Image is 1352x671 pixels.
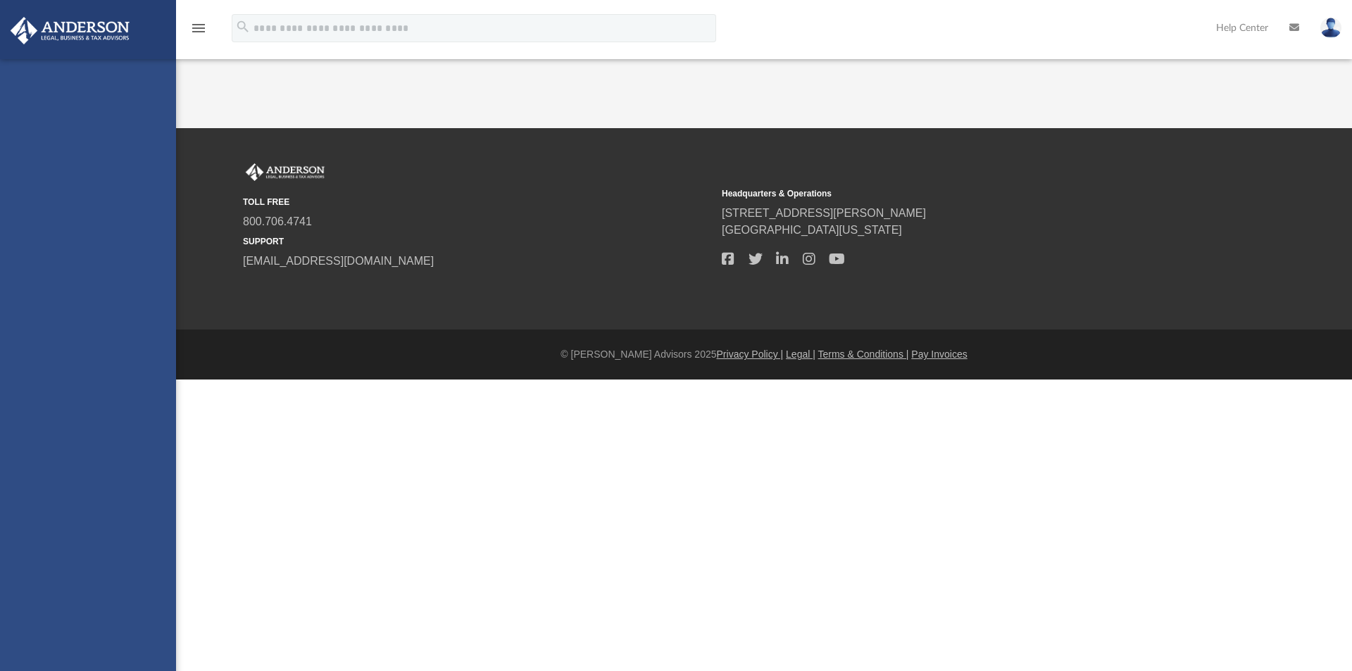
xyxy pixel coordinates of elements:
a: Privacy Policy | [717,349,784,360]
i: search [235,19,251,35]
div: © [PERSON_NAME] Advisors 2025 [176,347,1352,362]
small: Headquarters & Operations [722,187,1191,200]
a: Terms & Conditions | [818,349,909,360]
a: Legal | [786,349,815,360]
img: User Pic [1320,18,1341,38]
img: Anderson Advisors Platinum Portal [243,163,327,182]
a: menu [190,27,207,37]
img: Anderson Advisors Platinum Portal [6,17,134,44]
small: TOLL FREE [243,196,712,208]
a: Pay Invoices [911,349,967,360]
a: [EMAIL_ADDRESS][DOMAIN_NAME] [243,255,434,267]
i: menu [190,20,207,37]
a: [STREET_ADDRESS][PERSON_NAME] [722,207,926,219]
a: [GEOGRAPHIC_DATA][US_STATE] [722,224,902,236]
a: 800.706.4741 [243,215,312,227]
small: SUPPORT [243,235,712,248]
